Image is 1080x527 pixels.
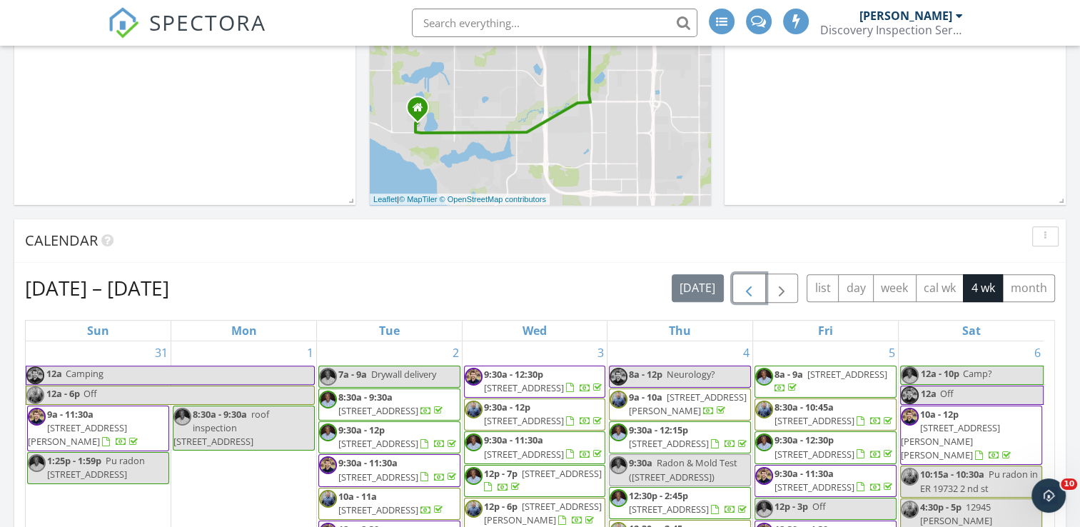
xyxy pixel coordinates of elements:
img: e44247eb5d754dae85a57f7dac8df971.jpeg [319,490,337,508]
img: 45532e3d26bb4d59a13f8e15856718ef.jpeg [26,366,44,384]
span: roof inspection [STREET_ADDRESS] [173,408,269,448]
img: The Best Home Inspection Software - Spectora [108,7,139,39]
a: 9a - 10a [STREET_ADDRESS][PERSON_NAME] [629,391,747,417]
img: e44247eb5d754dae85a57f7dac8df971.jpeg [901,501,919,518]
span: 12a [920,386,937,404]
span: [STREET_ADDRESS] [774,414,854,427]
a: Friday [815,321,836,341]
span: 8:30a - 10:45a [774,401,834,413]
span: [STREET_ADDRESS] [807,368,887,381]
span: 12p - 6p [484,500,518,513]
div: 4820 Kalenka Circle, Anchorage AK 99502 [418,107,426,116]
a: 9:30a - 12p [STREET_ADDRESS] [464,398,606,431]
span: 12a - 10p [920,366,960,384]
a: Monday [228,321,260,341]
button: month [1002,274,1055,302]
img: e44247eb5d754dae85a57f7dac8df971.jpeg [465,401,483,418]
span: 12p - 3p [774,500,808,513]
a: © MapTiler [399,195,438,204]
span: Calendar [25,231,98,250]
a: 9:30a - 12p [STREET_ADDRESS] [484,401,605,427]
a: 9a - 11:30a [STREET_ADDRESS][PERSON_NAME] [28,408,141,448]
a: 9:30a - 11:30a [STREET_ADDRESS] [338,456,459,483]
a: 9:30a - 11:30a [STREET_ADDRESS] [464,431,606,463]
span: [STREET_ADDRESS] [338,471,418,483]
img: david.jpg [755,433,773,451]
span: Drywall delivery [371,368,436,381]
a: 9a - 10a [STREET_ADDRESS][PERSON_NAME] [609,388,751,421]
img: david.jpg [465,433,483,451]
span: [STREET_ADDRESS] [629,503,709,516]
span: 9:30a - 11:30a [338,456,398,469]
img: 45532e3d26bb4d59a13f8e15856718ef.jpeg [610,368,627,386]
div: | [370,194,550,206]
div: [PERSON_NAME] [859,9,952,23]
span: [STREET_ADDRESS] [629,437,709,450]
img: david.jpg [28,454,46,472]
span: 10:15a - 10:30a [920,468,984,481]
button: [DATE] [672,274,724,302]
span: 8a - 12p [629,368,662,381]
h2: [DATE] – [DATE] [25,273,169,302]
span: [STREET_ADDRESS] [484,381,564,394]
img: e44247eb5d754dae85a57f7dac8df971.jpeg [26,386,44,404]
span: Off [812,500,826,513]
a: 9:30a - 12:30p [STREET_ADDRESS] [774,433,895,460]
img: david.jpg [901,366,919,384]
span: 4:30p - 5p [920,501,962,513]
a: 10a - 11a [STREET_ADDRESS] [318,488,460,520]
a: 9:30a - 12p [STREET_ADDRESS] [338,423,459,450]
a: Go to September 4, 2025 [740,341,752,364]
a: 9:30a - 12:15p [STREET_ADDRESS] [629,423,750,450]
span: 9:30a - 12:15p [629,423,688,436]
span: Neurology? [667,368,715,381]
img: david.jpg [319,391,337,408]
span: 12a - 6p [46,386,81,404]
a: Go to September 2, 2025 [450,341,462,364]
a: 8:30a - 9:30a [STREET_ADDRESS] [338,391,445,417]
img: 45532e3d26bb4d59a13f8e15856718ef.jpeg [755,467,773,485]
button: week [873,274,917,302]
img: david.jpg [755,368,773,386]
a: 10a - 12p [STREET_ADDRESS][PERSON_NAME][PERSON_NAME] [901,408,1014,462]
span: [STREET_ADDRESS][PERSON_NAME] [28,421,127,448]
a: 9:30a - 12:15p [STREET_ADDRESS] [609,421,751,453]
span: [STREET_ADDRESS] [522,467,602,480]
img: 45532e3d26bb4d59a13f8e15856718ef.jpeg [465,368,483,386]
img: david.jpg [319,423,337,441]
span: 7a - 9a [338,368,367,381]
a: © OpenStreetMap contributors [440,195,546,204]
span: 9:30a [629,456,652,469]
a: Tuesday [376,321,403,341]
a: 12p - 6p [STREET_ADDRESS][PERSON_NAME] [484,500,602,526]
span: 10a - 11a [338,490,377,503]
span: 9:30a - 12p [484,401,530,413]
span: Pu radon [STREET_ADDRESS] [47,454,145,481]
a: Go to September 1, 2025 [304,341,316,364]
img: 45532e3d26bb4d59a13f8e15856718ef.jpeg [319,456,337,474]
button: Previous [732,273,766,303]
img: david.jpg [755,500,773,518]
input: Search everything... [412,9,697,37]
button: Next [765,273,799,303]
span: 9:30a - 11:30a [774,467,834,480]
img: 45532e3d26bb4d59a13f8e15856718ef.jpeg [901,386,919,404]
img: e44247eb5d754dae85a57f7dac8df971.jpeg [465,500,483,518]
span: Off [940,387,954,400]
a: Go to September 5, 2025 [886,341,898,364]
a: 9:30a - 11:30a [STREET_ADDRESS] [484,433,605,460]
span: 8:30a - 9:30a [193,408,247,421]
a: 8:30a - 10:45a [STREET_ADDRESS] [755,398,897,431]
button: cal wk [916,274,964,302]
span: 8:30a - 9:30a [338,391,393,403]
span: [STREET_ADDRESS] [484,414,564,427]
a: SPECTORA [108,19,266,49]
span: 10 [1061,478,1077,490]
a: 12p - 7p [STREET_ADDRESS] [484,467,602,493]
span: [STREET_ADDRESS] [338,437,418,450]
span: 9a - 11:30a [47,408,94,421]
span: Radon & Mold Test ([STREET_ADDRESS]) [629,456,737,483]
a: Leaflet [373,195,397,204]
span: [STREET_ADDRESS] [338,404,418,417]
a: Wednesday [520,321,550,341]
